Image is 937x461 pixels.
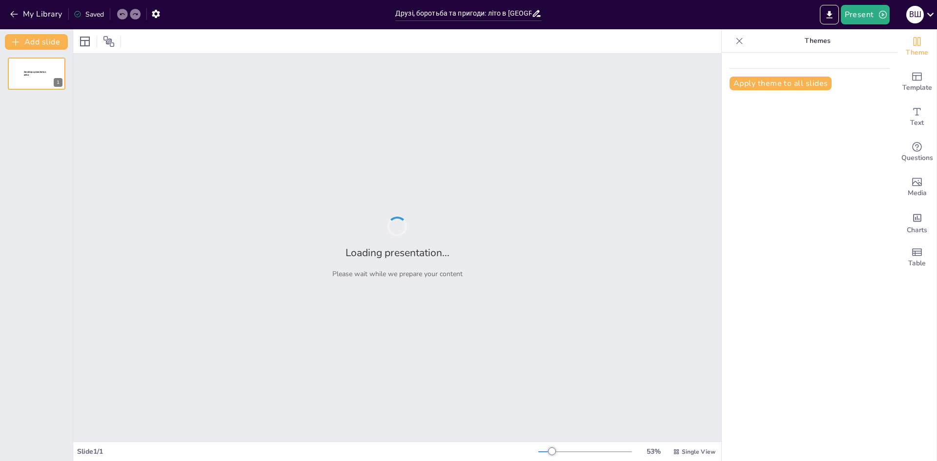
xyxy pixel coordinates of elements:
[906,6,924,23] div: В Ш
[908,188,927,199] span: Media
[730,77,832,90] button: Apply theme to all slides
[910,118,924,128] span: Text
[7,6,66,22] button: My Library
[841,5,890,24] button: Present
[908,258,926,269] span: Table
[901,153,933,163] span: Questions
[346,246,449,260] h2: Loading presentation...
[54,78,62,87] div: 1
[332,269,463,279] p: Please wait while we prepare your content
[682,448,715,456] span: Single View
[77,34,93,49] div: Layout
[897,205,937,240] div: Add charts and graphs
[897,100,937,135] div: Add text boxes
[906,5,924,24] button: В Ш
[642,447,665,456] div: 53 %
[74,10,104,19] div: Saved
[902,82,932,93] span: Template
[897,240,937,275] div: Add a table
[906,47,928,58] span: Theme
[897,170,937,205] div: Add images, graphics, shapes or video
[8,58,65,90] div: 1
[907,225,927,236] span: Charts
[820,5,839,24] button: Export to PowerPoint
[897,64,937,100] div: Add ready made slides
[5,34,68,50] button: Add slide
[897,135,937,170] div: Get real-time input from your audience
[395,6,531,20] input: Insert title
[747,29,888,53] p: Themes
[77,447,538,456] div: Slide 1 / 1
[897,29,937,64] div: Change the overall theme
[24,71,46,76] span: Sendsteps presentation editor
[103,36,115,47] span: Position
